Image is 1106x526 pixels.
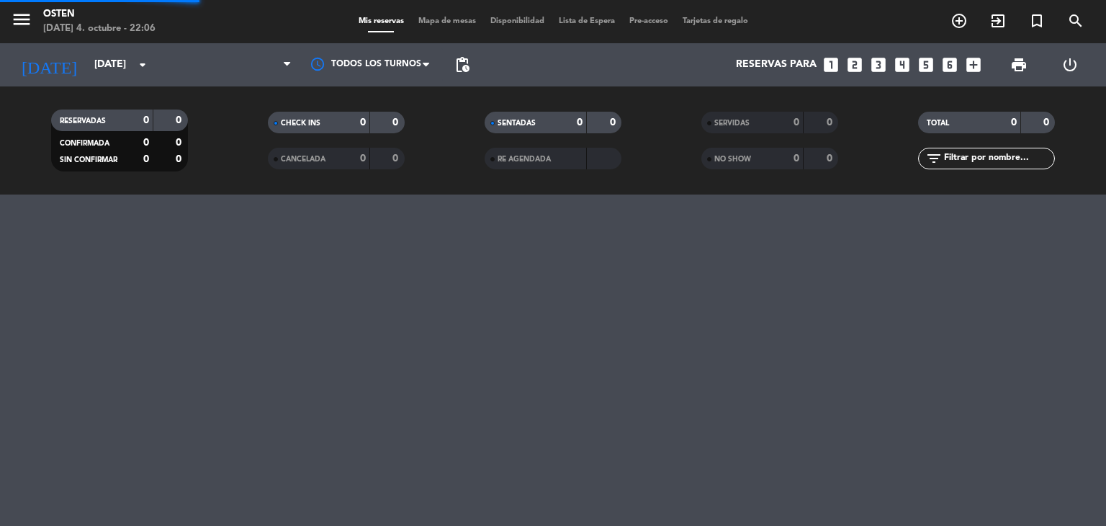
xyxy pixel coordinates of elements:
strong: 0 [143,138,149,148]
strong: 0 [827,117,835,128]
span: SENTADAS [498,120,536,127]
span: Reservas para [736,59,817,71]
i: looks_6 [940,55,959,74]
strong: 0 [1043,117,1052,128]
i: looks_5 [917,55,935,74]
i: arrow_drop_down [134,56,151,73]
i: exit_to_app [989,12,1007,30]
strong: 0 [793,117,799,128]
i: add_box [964,55,983,74]
strong: 0 [793,153,799,164]
strong: 0 [392,153,401,164]
span: print [1010,56,1028,73]
span: Pre-acceso [622,17,675,25]
span: CANCELADA [281,156,325,163]
span: TOTAL [927,120,949,127]
span: Mis reservas [351,17,411,25]
span: pending_actions [454,56,471,73]
i: add_circle_outline [950,12,968,30]
span: CONFIRMADA [60,140,109,147]
strong: 0 [577,117,583,128]
i: looks_two [845,55,864,74]
span: RESERVADAS [60,117,106,125]
strong: 0 [610,117,619,128]
i: filter_list [925,150,943,167]
button: menu [11,9,32,35]
div: [DATE] 4. octubre - 22:06 [43,22,156,36]
i: [DATE] [11,49,87,81]
span: Mapa de mesas [411,17,483,25]
span: Tarjetas de regalo [675,17,755,25]
span: SERVIDAS [714,120,750,127]
input: Filtrar por nombre... [943,151,1054,166]
i: looks_4 [893,55,912,74]
strong: 0 [827,153,835,164]
strong: 0 [143,115,149,125]
div: Osten [43,7,156,22]
strong: 0 [143,154,149,164]
strong: 0 [176,115,184,125]
i: menu [11,9,32,30]
i: looks_one [822,55,840,74]
strong: 0 [176,154,184,164]
strong: 0 [360,117,366,128]
span: Lista de Espera [552,17,622,25]
i: turned_in_not [1028,12,1046,30]
i: search [1067,12,1084,30]
strong: 0 [176,138,184,148]
strong: 0 [360,153,366,164]
span: RE AGENDADA [498,156,551,163]
div: LOG OUT [1044,43,1095,86]
span: CHECK INS [281,120,320,127]
i: power_settings_new [1061,56,1079,73]
strong: 0 [392,117,401,128]
span: SIN CONFIRMAR [60,156,117,164]
i: looks_3 [869,55,888,74]
span: Disponibilidad [483,17,552,25]
strong: 0 [1011,117,1017,128]
span: NO SHOW [714,156,751,163]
